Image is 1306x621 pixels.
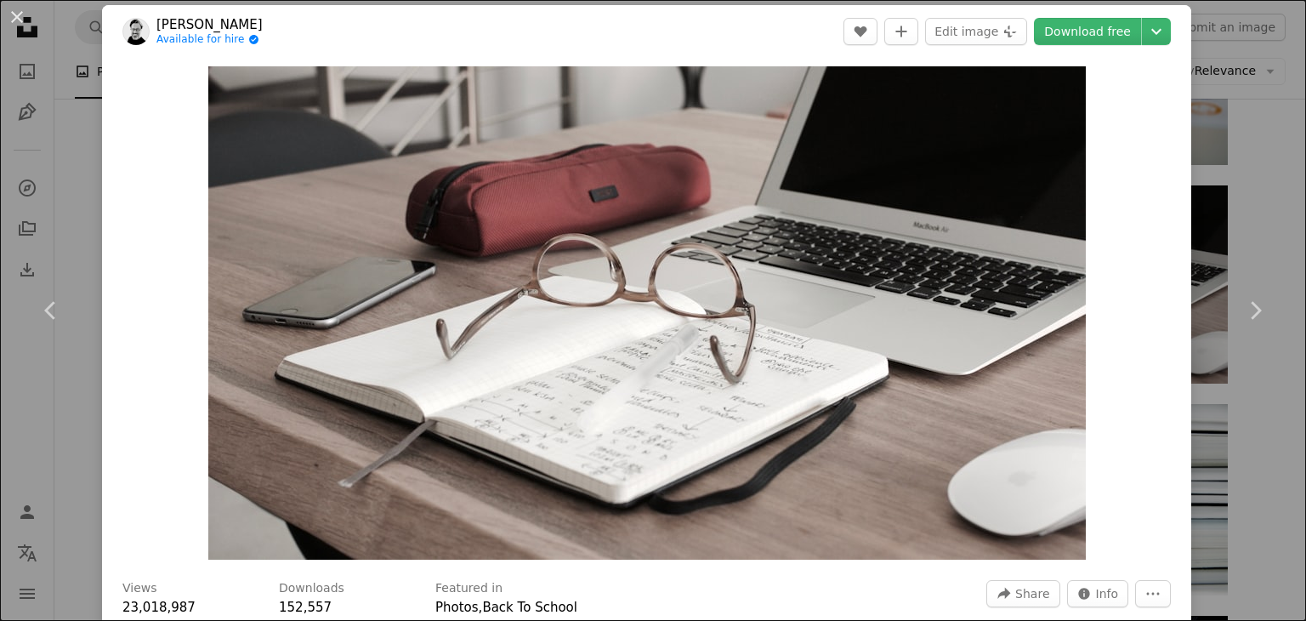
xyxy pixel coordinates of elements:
span: Share [1015,581,1049,607]
a: Photos [435,600,479,615]
a: Back To School [482,600,577,615]
button: Zoom in on this image [208,66,1086,560]
span: , [479,600,483,615]
button: Edit image [925,18,1027,45]
button: Add to Collection [884,18,918,45]
span: 152,557 [279,600,332,615]
button: Choose download size [1142,18,1171,45]
span: Info [1096,581,1119,607]
h3: Views [122,580,157,597]
button: Like [843,18,877,45]
h3: Downloads [279,580,344,597]
img: Go to Dan Dimmock's profile [122,18,150,45]
img: eyeglasses on book beside laptop [208,66,1086,560]
button: More Actions [1135,580,1171,607]
a: [PERSON_NAME] [156,16,263,33]
a: Available for hire [156,33,263,47]
span: 23,018,987 [122,600,196,615]
a: Download free [1034,18,1141,45]
button: Share this image [986,580,1059,607]
button: Stats about this image [1067,580,1129,607]
a: Next [1204,229,1306,392]
h3: Featured in [435,580,503,597]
